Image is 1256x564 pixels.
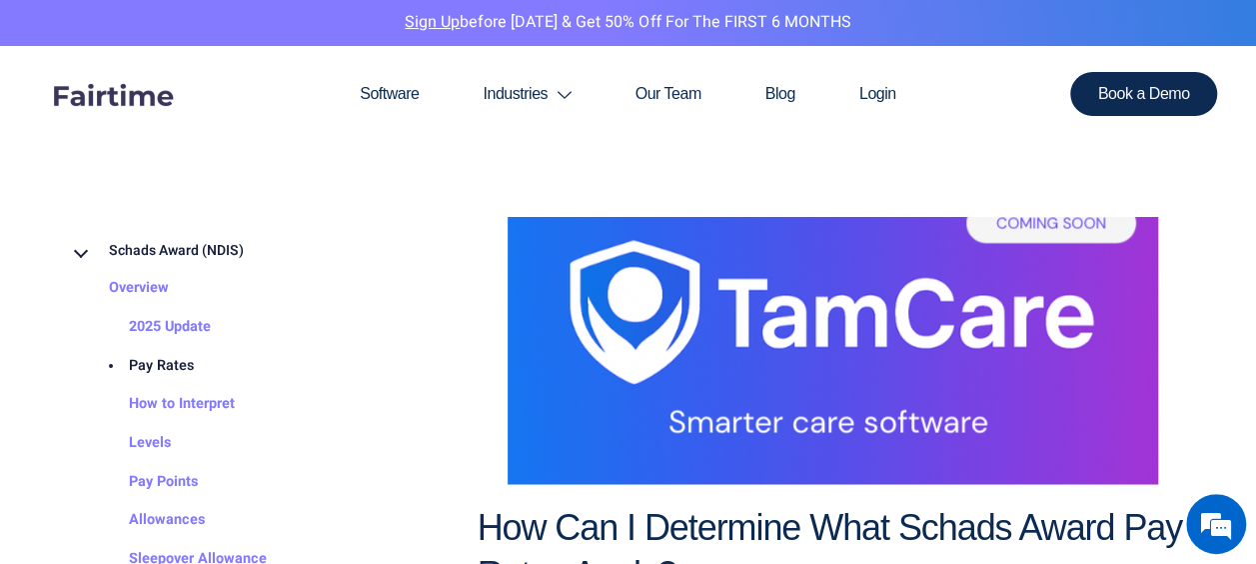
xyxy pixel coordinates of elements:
p: before [DATE] & Get 50% Off for the FIRST 6 MONTHS [15,10,1241,36]
a: Blog [733,46,827,142]
a: Industries [451,46,603,142]
a: Overview [69,270,169,309]
a: Pay Rates [89,347,194,386]
a: Sign Up [405,10,460,34]
a: Book a Demo [1070,72,1218,116]
a: Software [328,46,451,142]
a: Levels [89,424,171,463]
a: Login [827,46,928,142]
span: Book a Demo [1098,86,1190,102]
a: How to Interpret [89,386,235,425]
a: Schads Award (NDIS) [69,232,244,270]
a: Allowances [89,502,205,541]
a: Our Team [604,46,733,142]
a: Pay Points [89,463,198,502]
a: 2025 Update [89,308,211,347]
